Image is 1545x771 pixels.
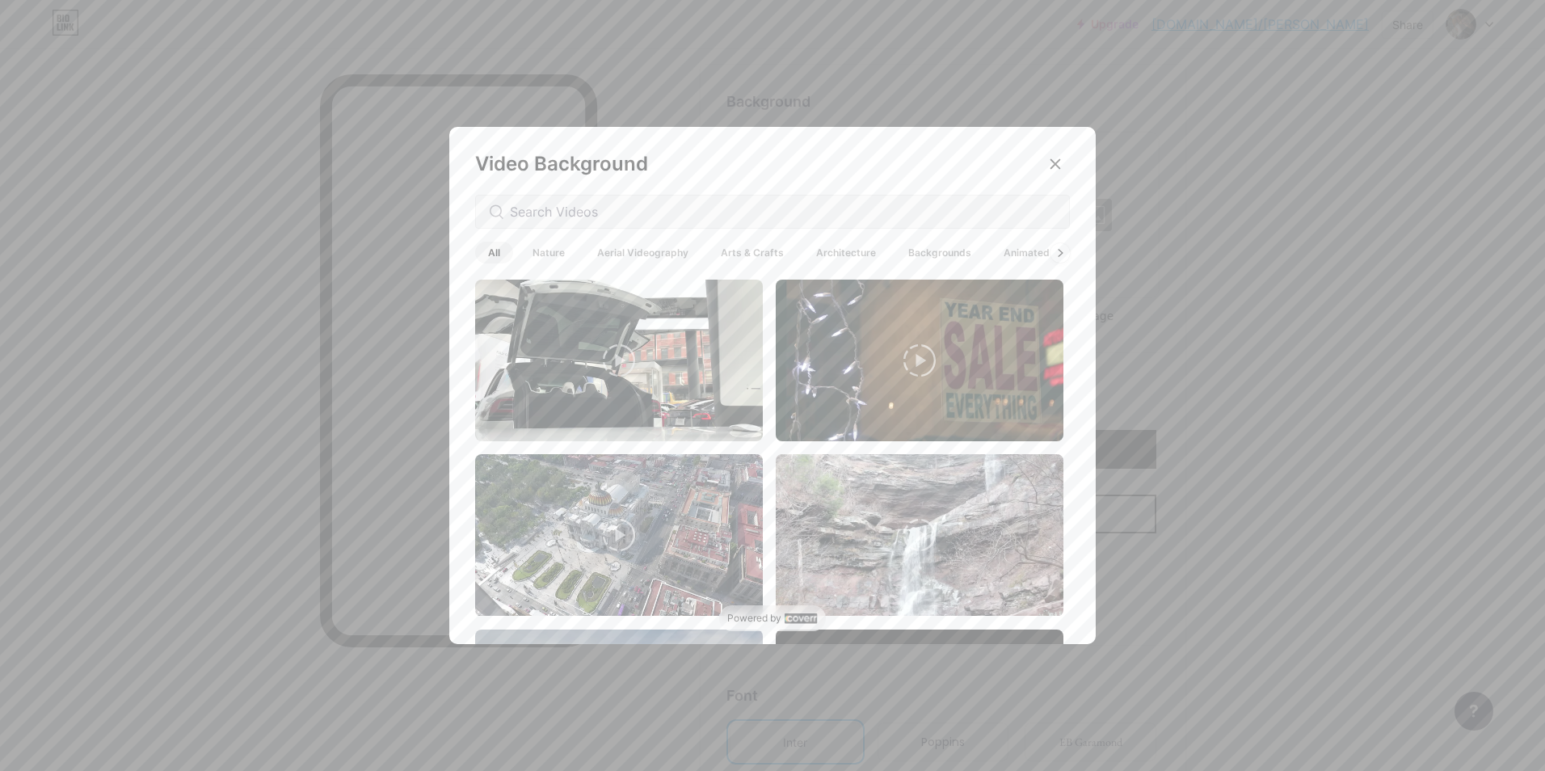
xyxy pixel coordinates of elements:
span: All [475,242,513,263]
span: Arts & Crafts [708,242,797,263]
span: Powered by [727,612,781,625]
span: Backgrounds [895,242,984,263]
span: Aerial Videography [584,242,701,263]
span: Animated [991,242,1063,263]
span: Architecture [803,242,889,263]
span: Nature [520,242,578,263]
span: Video Background [475,152,648,175]
input: Search Videos [510,202,1056,221]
